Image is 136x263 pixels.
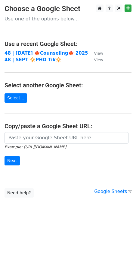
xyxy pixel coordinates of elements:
a: Need help? [5,188,34,198]
h4: Copy/paste a Google Sheet URL: [5,122,131,130]
h3: Choose a Google Sheet [5,5,131,13]
small: View [94,51,103,56]
h4: Select another Google Sheet: [5,82,131,89]
a: 48 | SEPT 🔆PHD Tik🔆 [5,57,61,62]
h4: Use a recent Google Sheet: [5,40,131,47]
p: Use one of the options below... [5,16,131,22]
input: Paste your Google Sheet URL here [5,132,128,144]
a: View [88,50,103,56]
a: View [88,57,103,62]
a: Select... [5,93,27,103]
input: Next [5,156,20,165]
small: View [94,58,103,62]
a: 48 | [DATE] 🍁Counseling🍁 2025 [5,50,88,56]
a: Google Sheets [94,189,131,194]
small: Example: [URL][DOMAIN_NAME] [5,145,66,149]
